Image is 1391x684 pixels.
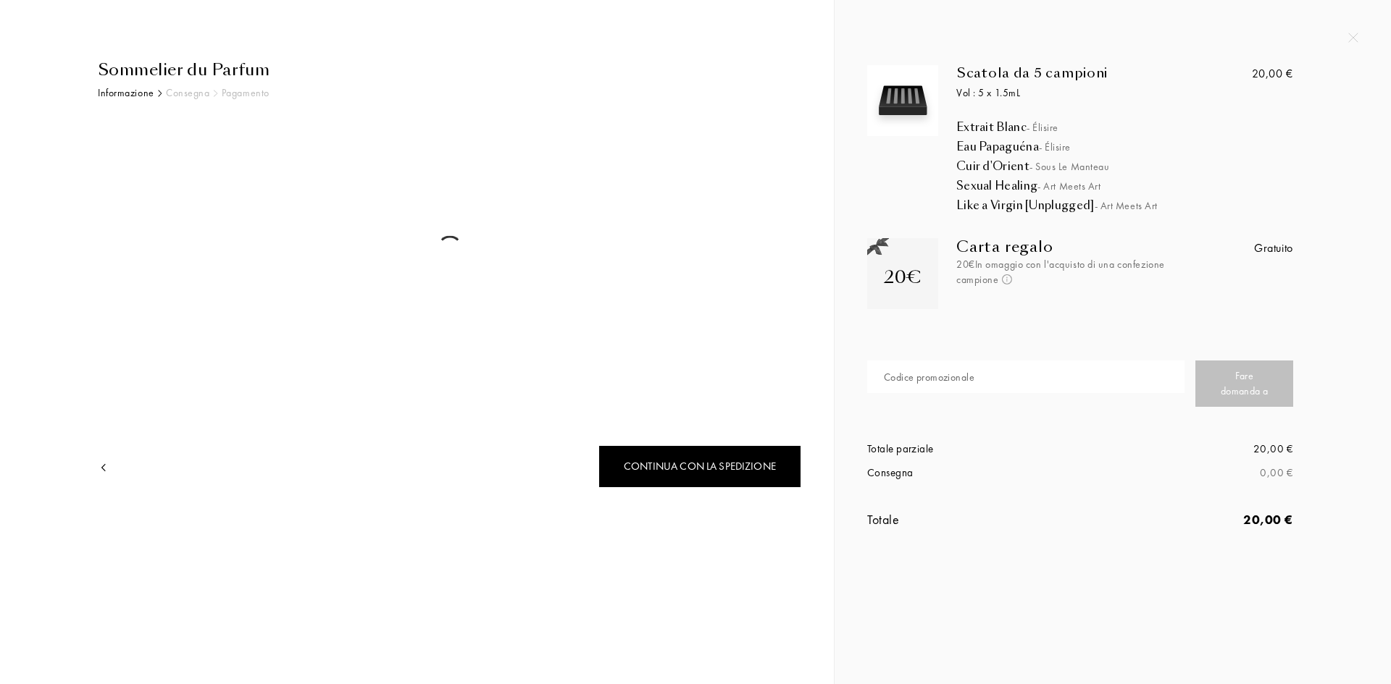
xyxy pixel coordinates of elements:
[867,238,889,256] img: gift_n.png
[1080,510,1293,529] div: 20,00 €
[1254,240,1293,257] div: Gratuito
[867,441,1080,457] div: Totale parziale
[956,179,1329,193] div: Sexual Healing
[1080,441,1293,457] div: 20,00 €
[98,85,154,101] div: Informazione
[884,370,974,385] div: Codice promozionale
[956,238,1187,256] div: Carta regalo
[158,90,162,97] img: arr_black.svg
[956,120,1329,135] div: Extrait Blanc
[98,462,109,473] img: arrow.png
[871,69,935,132] img: box_5.svg
[956,159,1329,174] div: Cuir d'Orient
[1348,33,1358,43] img: quit_onboard.svg
[956,257,1187,287] div: 20€ In omaggio con l'acquisto di una confezione campione
[1252,65,1293,83] div: 20,00 €
[956,140,1329,154] div: Eau Papaguéna
[222,85,270,101] div: Pagamento
[956,198,1329,213] div: Like a Virgin [Unplugged]
[1195,360,1293,407] div: Fare domanda a
[1027,121,1058,134] span: - Élisire
[1002,274,1012,284] img: info_voucher.png
[1039,140,1071,153] span: - Élisire
[1037,180,1100,193] span: - Art Meets Art
[98,58,801,82] div: Sommelier du Parfum
[867,510,1080,529] div: Totale
[166,85,209,101] div: Consegna
[1095,199,1158,212] span: - Art Meets Art
[213,90,217,97] img: arr_grey.svg
[867,465,1080,481] div: Consegna
[1029,160,1110,173] span: - Sous le Manteau
[956,65,1222,81] div: Scatola da 5 campioni
[598,445,801,488] div: Continua con la spedizione
[956,85,1222,101] div: Vol : 5 x 1.5mL
[1080,465,1293,481] div: 0,00 €
[884,264,922,290] div: 20€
